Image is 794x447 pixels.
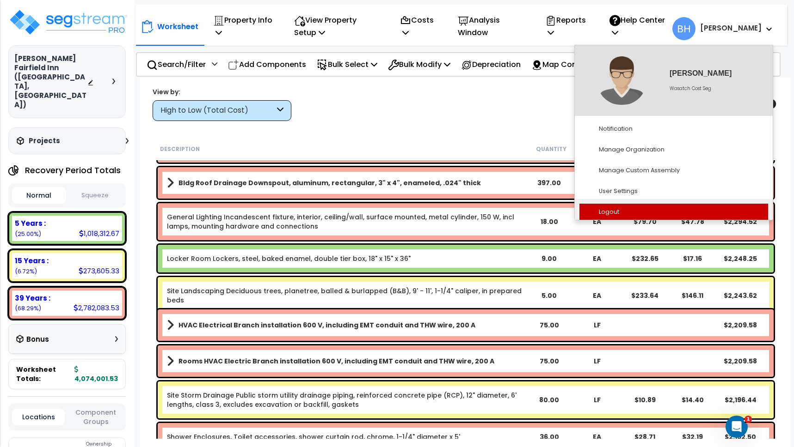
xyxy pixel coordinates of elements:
div: $14.40 [669,395,716,405]
a: User Settings [579,183,768,200]
div: 1,018,312.67 [79,229,119,238]
small: (25.00%) [15,230,41,238]
small: (6.72%) [15,267,37,275]
a: Notification [579,121,768,138]
p: Reports [545,14,590,39]
a: Assembly Title [167,355,525,368]
div: 397.00 [525,178,573,187]
div: Add Components [223,54,311,75]
div: $2,248.25 [716,254,764,263]
small: Description [160,145,200,153]
a: Assembly Title [167,319,525,332]
span: Worksheet Totals: [16,365,71,383]
div: $2,192.50 [716,432,764,441]
div: [PERSON_NAME] [670,73,751,74]
p: Help Center [609,14,667,39]
div: 9.00 [525,254,573,263]
div: LF [573,320,621,330]
img: logo_pro_r.png [8,8,129,36]
div: EA [573,254,621,263]
p: Costs [400,14,438,39]
div: Wasatch Cost Seg [670,88,751,89]
b: 5 Years : [15,218,46,228]
div: $233.64 [621,291,668,300]
a: Individual Item [167,432,460,441]
h3: Bonus [26,336,49,344]
div: 273,605.33 [79,266,119,276]
div: $2,209.58 [716,356,764,366]
div: LF [573,356,621,366]
div: 18.00 [525,217,573,226]
b: HVAC Electrical Branch installation 600 V, including EMT conduit and THW wire, 200 A [178,320,475,330]
p: Bulk Modify [388,58,450,71]
div: $17.16 [669,254,716,263]
div: $79.70 [621,217,668,226]
div: EA [573,291,621,300]
b: 15 Years : [15,256,49,266]
div: 36.00 [525,432,573,441]
button: Normal [12,187,66,204]
p: Add Components [228,58,306,71]
div: 75.00 [525,356,573,366]
p: Bulk Select [317,58,377,71]
iframe: Intercom live chat [726,416,748,438]
div: LF [573,395,621,405]
div: $28.71 [621,432,668,441]
a: Individual Item [167,286,525,305]
b: Bldg Roof Drainage Downspout, aluminum, rectangular, 3" x 4", enameled, .024" thick [178,178,481,187]
div: Depreciation [456,54,526,75]
img: avatar.png [597,56,646,105]
div: 75.00 [525,320,573,330]
div: $10.89 [621,395,668,405]
small: (68.29%) [15,304,41,312]
a: Assembly Title [167,176,525,189]
div: $2,243.62 [716,291,764,300]
h3: [PERSON_NAME] Fairfield Inn ([GEOGRAPHIC_DATA], [GEOGRAPHIC_DATA]) [14,54,87,109]
div: EA [573,217,621,226]
small: Quantity [536,145,566,153]
div: $146.11 [669,291,716,300]
a: Individual Item [167,254,411,263]
p: Property Info [213,14,274,39]
div: $2,294.52 [716,217,764,226]
p: Search/Filter [147,58,206,71]
h3: Projects [29,136,60,145]
button: Component Groups [69,407,122,427]
b: 39 Years : [15,293,50,303]
p: Map Components [531,58,620,71]
button: Locations [12,409,65,425]
div: $2,196.44 [716,395,764,405]
span: BH [672,17,696,40]
h4: Recovery Period Totals [25,166,121,175]
a: Manage Custom Assembly [579,162,768,179]
span: 4,074,001.53 [74,365,118,383]
p: View Property Setup [294,14,380,39]
b: Rooms HVAC Electric Branch installation 600 V, including EMT conduit and THW wire, 200 A [178,356,494,366]
div: High to Low (Total Cost) [160,105,275,116]
span: 1 [745,416,752,423]
div: $232.65 [621,254,668,263]
div: $32.19 [669,432,716,441]
a: Individual Item [167,212,525,231]
p: Analysis Window [458,14,525,39]
div: 80.00 [525,395,573,405]
a: Logout [579,204,768,221]
div: 2,782,083.53 [74,303,119,313]
div: LF [573,178,621,187]
div: $47.78 [669,217,716,226]
div: EA [573,432,621,441]
a: Manage Organization [579,141,768,158]
b: [PERSON_NAME] [700,23,762,33]
div: $2,209.58 [716,320,764,330]
div: 5.00 [525,291,573,300]
a: Individual Item [167,391,525,409]
p: Worksheet [157,20,198,33]
p: Depreciation [461,58,521,71]
div: View by: [153,87,291,97]
button: Squeeze [68,187,123,204]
